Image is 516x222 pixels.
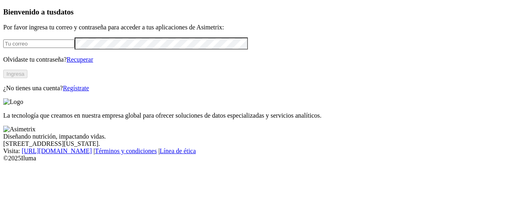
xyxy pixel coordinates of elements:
p: La tecnología que creamos en nuestra empresa global para ofrecer soluciones de datos especializad... [3,112,513,119]
button: Ingresa [3,70,27,78]
a: [URL][DOMAIN_NAME] [22,147,92,154]
div: © 2025 Iluma [3,155,513,162]
input: Tu correo [3,39,75,48]
div: [STREET_ADDRESS][US_STATE]. [3,140,513,147]
a: Términos y condiciones [95,147,157,154]
img: Asimetrix [3,126,35,133]
a: Línea de ética [160,147,196,154]
a: Recuperar [67,56,93,63]
div: Visita : | | [3,147,513,155]
p: Por favor ingresa tu correo y contraseña para acceder a tus aplicaciones de Asimetrix: [3,24,513,31]
div: Diseñando nutrición, impactando vidas. [3,133,513,140]
h3: Bienvenido a tus [3,8,513,17]
span: datos [56,8,74,16]
p: ¿No tienes una cuenta? [3,85,513,92]
a: Regístrate [63,85,89,91]
p: Olvidaste tu contraseña? [3,56,513,63]
img: Logo [3,98,23,106]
